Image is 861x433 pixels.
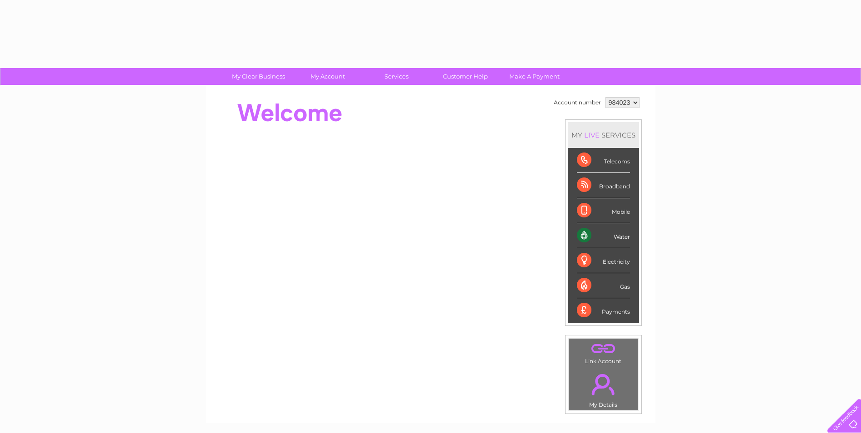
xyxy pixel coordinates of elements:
div: LIVE [582,131,601,139]
div: Payments [577,298,630,323]
td: My Details [568,366,639,411]
div: Telecoms [577,148,630,173]
td: Link Account [568,338,639,367]
a: Make A Payment [497,68,572,85]
div: Gas [577,273,630,298]
a: Services [359,68,434,85]
div: Electricity [577,248,630,273]
div: Broadband [577,173,630,198]
div: MY SERVICES [568,122,639,148]
a: Customer Help [428,68,503,85]
a: My Clear Business [221,68,296,85]
a: . [571,369,636,400]
div: Mobile [577,198,630,223]
td: Account number [551,95,603,110]
a: My Account [290,68,365,85]
div: Water [577,223,630,248]
a: . [571,341,636,357]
